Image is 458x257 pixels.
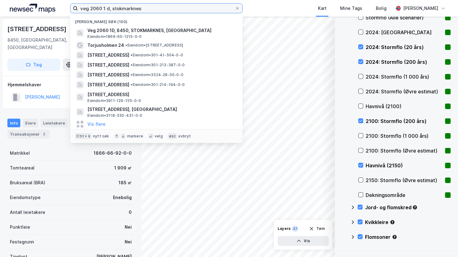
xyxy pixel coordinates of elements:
span: • [131,82,132,87]
div: 185 ㎡ [119,179,132,186]
div: Ctrl + k [75,133,92,139]
div: Jord- og flomskred [365,204,451,211]
div: Kart [318,5,327,12]
span: [STREET_ADDRESS] [87,81,129,88]
button: Vis flere [87,120,106,128]
span: [STREET_ADDRESS] [87,61,129,69]
span: Eiendom • 3324-28-50-0-0 [131,72,183,77]
div: Info [7,119,20,127]
div: 1 909 ㎡ [114,164,132,172]
span: Eiendom • 301-213-387-0-0 [131,63,185,67]
div: Layers [278,226,291,231]
span: [STREET_ADDRESS] [87,91,235,98]
div: Antall leietakere [10,209,45,216]
div: Havnivå (2100) [366,103,443,110]
span: Eiendom • 301-41-504-0-0 [131,53,183,58]
span: Eiendom • 301-214-194-0-0 [131,82,185,87]
div: Festegrunn [10,238,34,246]
div: Nei [125,223,132,231]
span: [STREET_ADDRESS] [87,51,129,59]
div: velg [155,134,163,139]
span: Eiendom • 3118-330-431-0-0 [87,113,142,118]
img: logo.a4113a55bc3d86da70a041830d287a7e.svg [10,4,55,13]
span: • [131,53,132,57]
div: 1866-66-92-0-0 [94,149,132,157]
div: Tomteareal [10,164,34,172]
div: 2024: [GEOGRAPHIC_DATA] [366,29,443,36]
div: Eiere [23,119,38,127]
div: [STREET_ADDRESS] [7,24,68,34]
button: Vis [278,236,329,246]
span: • [131,72,132,77]
div: Matrikkel [10,149,30,157]
div: [PERSON_NAME] [403,5,438,12]
div: 2100: Stormflo (1 000 års) [366,132,443,140]
div: Tooltip anchor [392,234,397,240]
div: Dekningsområde [366,191,443,199]
button: Tag [7,59,60,71]
div: 0 [129,209,132,216]
button: Tøm [305,224,329,234]
div: 8450, [GEOGRAPHIC_DATA], [GEOGRAPHIC_DATA] [7,36,106,51]
span: Veg 2060 1D, 8450, STOKMARKNES, [GEOGRAPHIC_DATA] [87,27,235,34]
div: esc [168,133,177,139]
span: [STREET_ADDRESS] [87,71,129,79]
div: nytt søk [93,134,109,139]
div: Eiendomstype [10,194,41,201]
div: Transaksjoner [7,130,50,138]
span: Torjusholmen 24 [87,42,124,49]
span: Eiendom • [STREET_ADDRESS] [125,43,183,48]
div: 2150: Stormflo (Øvre estimat) [366,177,443,184]
div: 2024: Stormflo (Øvre estimat) [366,88,443,95]
div: Kvikkleire [365,218,451,226]
div: avbryt [178,134,191,139]
div: Bruksareal (BRA) [10,179,45,186]
span: Eiendom • 1866-65-1215-0-0 [87,34,142,39]
div: Hjemmelshaver [8,81,134,88]
div: 27 [292,226,299,232]
div: Tooltip anchor [390,219,395,225]
iframe: Chat Widget [427,227,458,257]
div: 2024: Stormflo (200 års) [366,58,443,66]
div: Flomsoner [365,233,451,241]
input: Søk på adresse, matrikkel, gårdeiere, leietakere eller personer [78,4,235,13]
div: Datasett [70,119,93,127]
div: 2100: Stormflo (Øvre estimat) [366,147,443,154]
span: • [125,43,127,47]
div: [PERSON_NAME] søk (100) [70,14,243,26]
div: Stormflo (Alle scenarier) [366,14,443,21]
div: Mine Tags [340,5,362,12]
span: • [131,63,132,67]
div: Havnivå (2150) [366,162,443,169]
span: [STREET_ADDRESS], [GEOGRAPHIC_DATA] [87,106,235,113]
div: 2024: Stormflo (20 års) [366,43,443,51]
div: Enebolig [113,194,132,201]
div: Leietakere [41,119,67,127]
div: Punktleie [10,223,30,231]
div: markere [127,134,143,139]
div: 2 [41,131,47,137]
div: Nei [125,238,132,246]
div: 2024: Stormflo (1 000 års) [366,73,443,80]
div: Bolig [376,5,387,12]
span: Eiendom • 3911-129-155-0-0 [87,98,141,103]
div: 2100: Stormflo (200 års) [366,117,443,125]
div: Tooltip anchor [412,205,418,210]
